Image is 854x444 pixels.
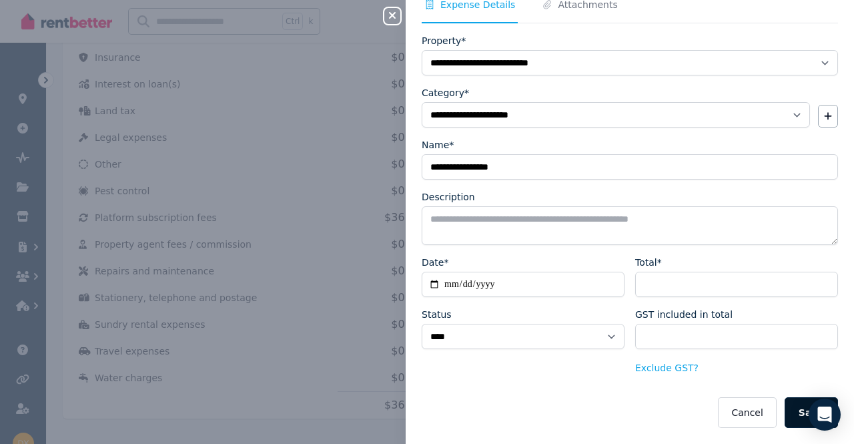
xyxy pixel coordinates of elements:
[635,308,733,321] label: GST included in total
[422,308,452,321] label: Status
[635,361,699,375] button: Exclude GST?
[422,256,448,269] label: Date*
[635,256,662,269] label: Total*
[809,399,841,431] div: Open Intercom Messenger
[785,397,838,428] button: Save
[422,86,469,99] label: Category*
[422,138,454,152] label: Name*
[718,397,776,428] button: Cancel
[422,34,466,47] label: Property*
[422,190,475,204] label: Description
